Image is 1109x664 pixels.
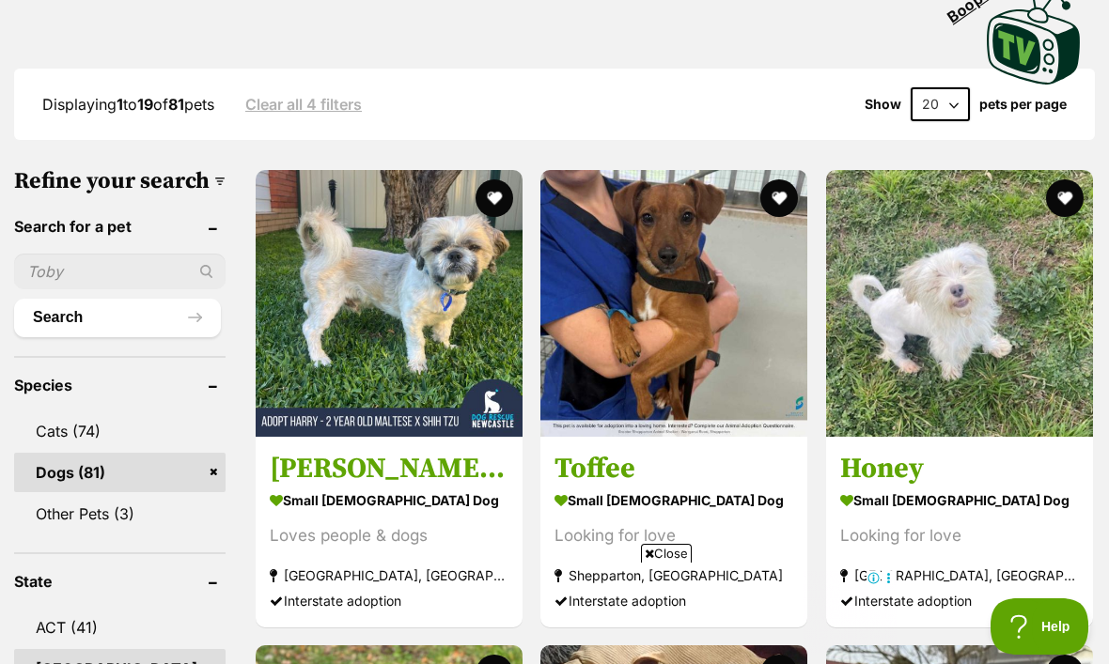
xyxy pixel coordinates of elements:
span: Show [865,97,901,112]
h3: Honey [840,451,1079,486]
a: Honey small [DEMOGRAPHIC_DATA] Dog Looking for love [GEOGRAPHIC_DATA], [GEOGRAPHIC_DATA] Intersta... [826,437,1093,627]
a: Other Pets (3) [14,494,226,533]
img: Honey - Maltese x Shih Tzu Dog [826,170,1093,437]
div: Looking for love [554,523,793,548]
a: Toffee small [DEMOGRAPHIC_DATA] Dog Looking for love Shepparton, [GEOGRAPHIC_DATA] Interstate ado... [540,437,807,627]
div: Loves people & dogs [270,523,508,548]
a: [PERSON_NAME] - [DEMOGRAPHIC_DATA] Maltese X Shih Tzu small [DEMOGRAPHIC_DATA] Dog Loves people &... [256,437,523,627]
header: Search for a pet [14,218,226,235]
header: State [14,573,226,590]
a: ACT (41) [14,608,226,647]
header: Species [14,377,226,394]
a: Clear all 4 filters [245,96,362,113]
strong: 81 [168,95,184,114]
iframe: Advertisement [212,570,897,655]
span: Close [641,544,692,563]
span: Displaying to of pets [42,95,214,114]
label: pets per page [979,97,1067,112]
input: Toby [14,254,226,289]
div: Looking for love [840,523,1079,548]
strong: 1 [117,95,123,114]
strong: small [DEMOGRAPHIC_DATA] Dog [840,486,1079,514]
button: favourite [761,179,799,217]
a: Cats (74) [14,411,226,451]
div: Interstate adoption [840,588,1079,613]
strong: small [DEMOGRAPHIC_DATA] Dog [554,486,793,514]
button: favourite [476,179,513,217]
strong: small [DEMOGRAPHIC_DATA] Dog [270,486,508,514]
iframe: Help Scout Beacon - Open [991,598,1090,655]
img: Toffee - Jack Russell Terrier Dog [540,170,807,437]
strong: [GEOGRAPHIC_DATA], [GEOGRAPHIC_DATA] [840,563,1079,588]
button: favourite [1046,179,1084,217]
h3: Refine your search [14,168,226,194]
h3: [PERSON_NAME] - [DEMOGRAPHIC_DATA] Maltese X Shih Tzu [270,451,508,486]
h3: Toffee [554,451,793,486]
button: Search [14,299,221,336]
img: Harry - 2 Year Old Maltese X Shih Tzu - Maltese x Shih Tzu Dog [256,170,523,437]
a: Dogs (81) [14,453,226,492]
strong: 19 [137,95,153,114]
